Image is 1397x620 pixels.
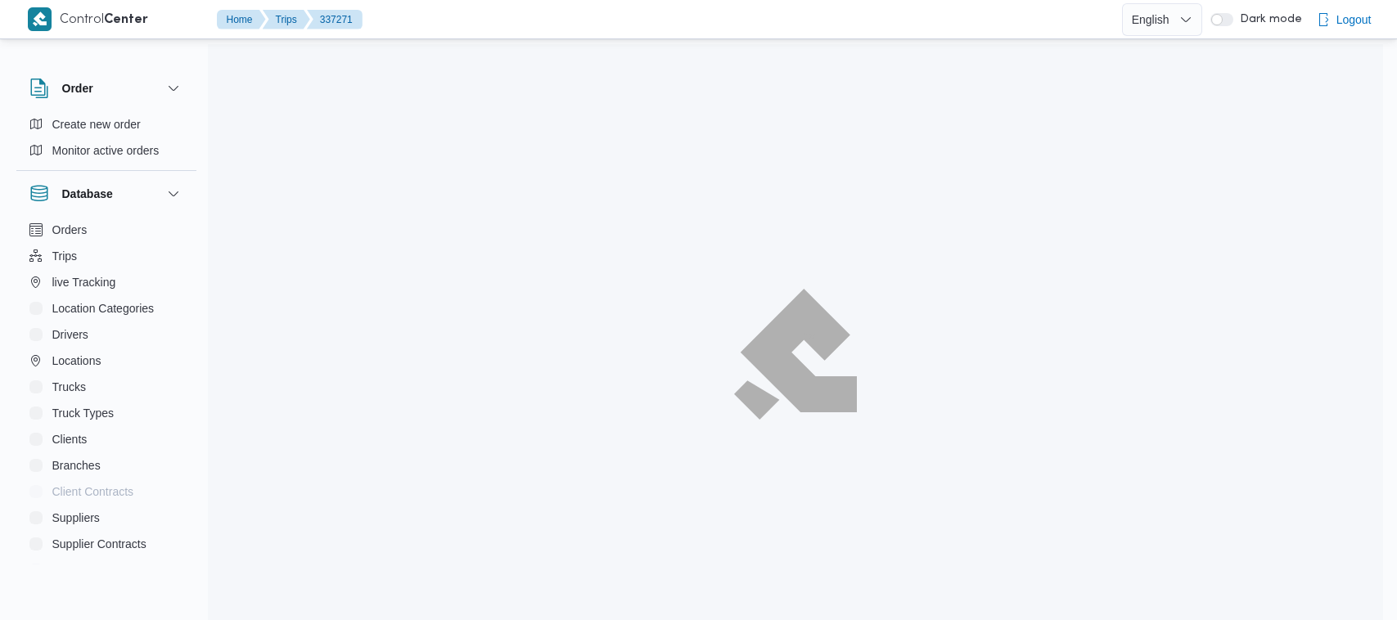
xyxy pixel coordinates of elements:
[23,217,190,243] button: Orders
[263,10,310,29] button: Trips
[23,505,190,531] button: Suppliers
[23,531,190,557] button: Supplier Contracts
[52,220,88,240] span: Orders
[23,111,190,137] button: Create new order
[23,452,190,478] button: Branches
[52,141,160,160] span: Monitor active orders
[52,272,116,292] span: live Tracking
[52,508,100,528] span: Suppliers
[1310,3,1378,36] button: Logout
[16,111,196,170] div: Order
[52,560,93,580] span: Devices
[52,351,101,371] span: Locations
[62,79,93,98] h3: Order
[104,14,148,26] b: Center
[29,79,183,98] button: Order
[52,534,146,554] span: Supplier Contracts
[52,482,134,501] span: Client Contracts
[217,10,266,29] button: Home
[52,456,101,475] span: Branches
[23,269,190,295] button: live Tracking
[52,246,78,266] span: Trips
[52,429,88,449] span: Clients
[52,325,88,344] span: Drivers
[23,348,190,374] button: Locations
[23,243,190,269] button: Trips
[23,295,190,321] button: Location Categories
[23,321,190,348] button: Drivers
[23,557,190,583] button: Devices
[23,426,190,452] button: Clients
[28,7,52,31] img: X8yXhbKr1z7QwAAAABJRU5ErkJggg==
[52,403,114,423] span: Truck Types
[23,400,190,426] button: Truck Types
[1233,13,1302,26] span: Dark mode
[52,115,141,134] span: Create new order
[23,478,190,505] button: Client Contracts
[16,217,196,571] div: Database
[23,374,190,400] button: Trucks
[29,184,183,204] button: Database
[23,137,190,164] button: Monitor active orders
[1336,10,1372,29] span: Logout
[52,377,86,397] span: Trucks
[743,299,848,410] img: ILLA Logo
[62,184,113,204] h3: Database
[52,299,155,318] span: Location Categories
[307,10,363,29] button: 337271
